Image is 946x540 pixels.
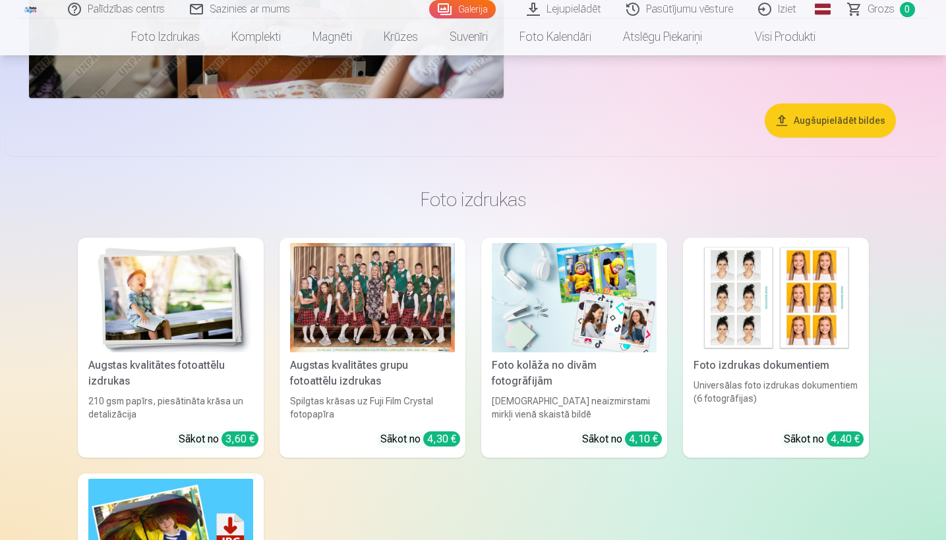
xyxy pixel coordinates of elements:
[380,431,460,447] div: Sākot no
[24,5,38,13] img: /fa1
[900,2,915,17] span: 0
[434,18,504,55] a: Suvenīri
[368,18,434,55] a: Krūzes
[481,238,667,458] a: Foto kolāža no divām fotogrāfijāmFoto kolāža no divām fotogrāfijām[DEMOGRAPHIC_DATA] neaizmirstam...
[88,243,253,353] img: Augstas kvalitātes fotoattēlu izdrukas
[83,394,258,421] div: 210 gsm papīrs, piesātināta krāsa un detalizācija
[683,238,869,458] a: Foto izdrukas dokumentiemFoto izdrukas dokumentiemUniversālas foto izdrukas dokumentiem (6 fotogr...
[88,188,858,211] h3: Foto izdrukas
[423,431,460,446] div: 4,30 €
[607,18,718,55] a: Atslēgu piekariņi
[718,18,831,55] a: Visi produkti
[285,394,460,421] div: Spilgtas krāsas uz Fuji Film Crystal fotopapīra
[487,358,662,389] div: Foto kolāža no divām fotogrāfijām
[83,358,258,389] div: Augstas kvalitātes fotoattēlu izdrukas
[827,431,864,446] div: 4,40 €
[492,243,657,353] img: Foto kolāža no divām fotogrāfijām
[504,18,607,55] a: Foto kalendāri
[765,103,896,138] button: Augšupielādēt bildes
[297,18,368,55] a: Magnēti
[280,238,465,458] a: Augstas kvalitātes grupu fotoattēlu izdrukasSpilgtas krāsas uz Fuji Film Crystal fotopapīraSākot ...
[487,394,662,421] div: [DEMOGRAPHIC_DATA] neaizmirstami mirkļi vienā skaistā bildē
[78,238,264,458] a: Augstas kvalitātes fotoattēlu izdrukasAugstas kvalitātes fotoattēlu izdrukas210 gsm papīrs, piesā...
[222,431,258,446] div: 3,60 €
[688,379,864,421] div: Universālas foto izdrukas dokumentiem (6 fotogrāfijas)
[694,243,858,353] img: Foto izdrukas dokumentiem
[216,18,297,55] a: Komplekti
[784,431,864,447] div: Sākot no
[115,18,216,55] a: Foto izdrukas
[868,1,895,17] span: Grozs
[625,431,662,446] div: 4,10 €
[688,358,864,373] div: Foto izdrukas dokumentiem
[582,431,662,447] div: Sākot no
[179,431,258,447] div: Sākot no
[285,358,460,389] div: Augstas kvalitātes grupu fotoattēlu izdrukas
